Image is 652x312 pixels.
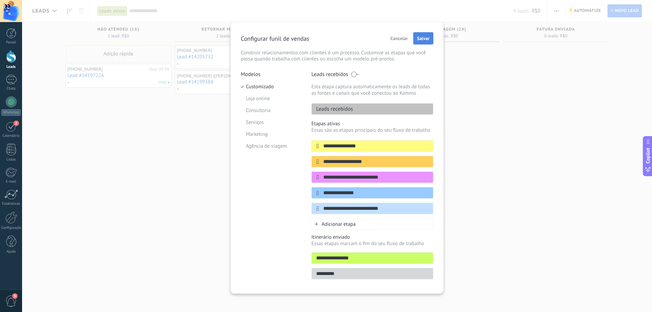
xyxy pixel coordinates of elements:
div: Ajuda [1,250,21,254]
span: Cancelar [391,36,408,41]
div: Leads [1,65,21,69]
div: Listas [1,158,21,162]
p: Itinerário enviado [311,234,433,240]
div: WhatsApp [1,109,21,116]
p: Leads recebidos [311,71,348,78]
p: Etapas ativas [311,121,433,127]
p: Esta etapa captura automaticamente os leads de todas as fontes e canais que você conectou ao Kommo [311,84,433,96]
li: Loja online [241,93,301,105]
p: Modelos [241,71,301,78]
div: Painel [1,40,21,45]
li: Marketing [241,128,301,140]
li: Consultoria [241,105,301,116]
p: Essas são as etapas principais do seu fluxo de trabalho [311,127,433,133]
span: 3 [14,121,19,126]
p: Configurar funil de vendas [241,35,309,42]
span: Adicionar etapa [322,221,356,227]
button: Salvar [413,32,433,44]
li: Customizado [241,81,301,93]
div: Calendário [1,134,21,138]
div: Estatísticas [1,202,21,206]
li: Agência de viagem [241,140,301,152]
div: Chats [1,87,21,91]
div: E-mail [1,180,21,184]
button: Cancelar [387,33,411,43]
p: Essas etapas marcam o fim do seu fluxo de trabalho [311,240,433,247]
span: Salvar [417,36,430,41]
div: Configurações [1,226,21,230]
span: 5 [12,293,18,299]
p: Leads recebidos [312,106,353,112]
p: Construir relacionamentos com clientes é um processo. Customize as etapas que você passa quando t... [241,50,433,62]
li: Serviços [241,116,301,128]
span: Copilot [645,148,651,163]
